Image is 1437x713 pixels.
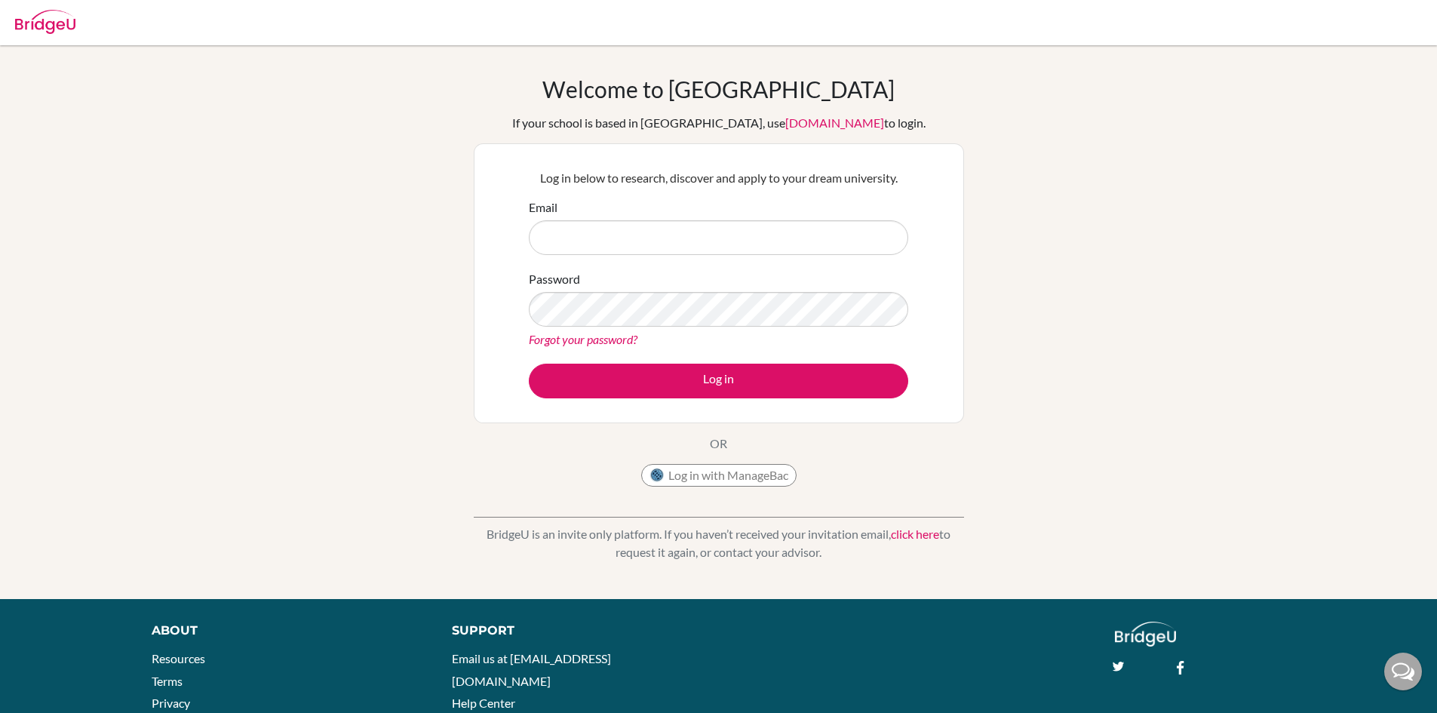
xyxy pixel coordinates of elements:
[1115,622,1176,647] img: logo_white@2x-f4f0deed5e89b7ecb1c2cc34c3e3d731f90f0f143d5ea2071677605dd97b5244.png
[15,10,75,34] img: Bridge-U
[152,674,183,688] a: Terms
[452,622,701,640] div: Support
[529,332,637,346] a: Forgot your password?
[542,75,895,103] h1: Welcome to [GEOGRAPHIC_DATA]
[512,114,926,132] div: If your school is based in [GEOGRAPHIC_DATA], use to login.
[785,115,884,130] a: [DOMAIN_NAME]
[529,198,557,217] label: Email
[452,696,515,710] a: Help Center
[529,270,580,288] label: Password
[641,464,797,487] button: Log in with ManageBac
[891,527,939,541] a: click here
[710,435,727,453] p: OR
[152,622,418,640] div: About
[474,525,964,561] p: BridgeU is an invite only platform. If you haven’t received your invitation email, to request it ...
[32,11,88,24] span: Помощь
[529,169,908,187] p: Log in below to research, discover and apply to your dream university.
[152,651,205,665] a: Resources
[152,696,190,710] a: Privacy
[529,364,908,398] button: Log in
[452,651,611,688] a: Email us at [EMAIL_ADDRESS][DOMAIN_NAME]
